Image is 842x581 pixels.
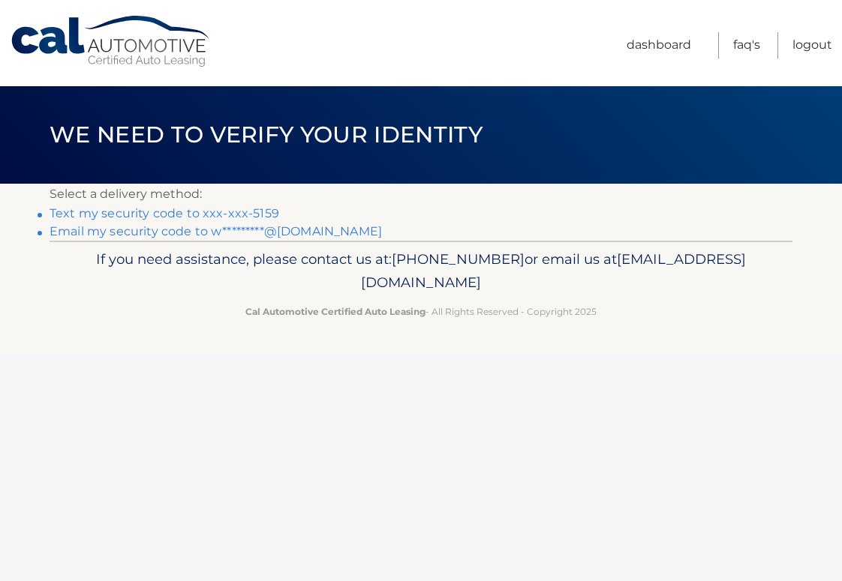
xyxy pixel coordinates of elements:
a: FAQ's [733,32,760,58]
a: Email my security code to w*********@[DOMAIN_NAME] [50,224,382,238]
a: Dashboard [627,32,691,58]
a: Text my security code to xxx-xxx-5159 [50,206,279,220]
a: Cal Automotive [10,15,212,68]
span: We need to verify your identity [50,121,483,148]
p: If you need assistance, please contact us at: or email us at [59,247,783,295]
p: - All Rights Reserved - Copyright 2025 [59,304,783,319]
strong: Cal Automotive Certified Auto Leasing [245,306,426,317]
span: [PHONE_NUMBER] [392,250,525,268]
a: Logout [792,32,832,58]
p: Select a delivery method: [50,184,792,205]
